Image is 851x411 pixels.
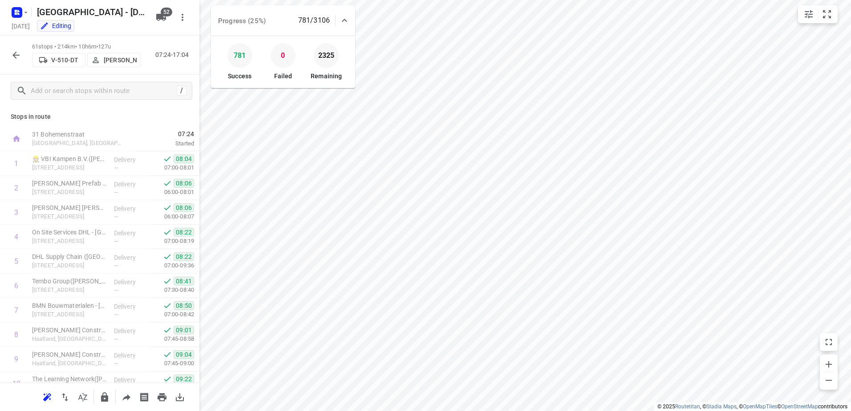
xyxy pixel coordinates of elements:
p: 61 stops • 214km • 10h6m [32,43,141,51]
input: Add or search stops within route [31,84,177,98]
p: Remaining [311,72,342,81]
div: 10 [12,379,20,388]
button: V-510-DT [32,53,85,67]
p: 07:45-08:58 [150,334,194,343]
span: 08:06 [174,203,194,212]
span: Share route [118,392,135,401]
div: 2 [14,184,18,192]
span: Download route [171,392,189,401]
p: Delivery [114,375,147,384]
div: 5 [14,257,18,266]
p: Success [228,72,251,81]
span: Print shipping labels [135,392,153,401]
p: Haatland, [GEOGRAPHIC_DATA] [32,359,107,368]
p: [STREET_ADDRESS] [32,310,107,319]
span: — [114,165,118,171]
p: Delivery [114,155,147,164]
button: Lock route [96,388,113,406]
span: 09:04 [174,350,194,359]
p: 07:24-17:04 [155,50,192,60]
div: Editing [40,21,71,30]
svg: Done [163,301,172,310]
span: 127u [98,43,111,50]
span: 09:22 [174,375,194,383]
div: 3 [14,208,18,217]
p: [PERSON_NAME] [PERSON_NAME][GEOGRAPHIC_DATA]([PERSON_NAME]) [32,203,107,212]
p: Delivery [114,204,147,213]
button: Map settings [800,5,818,23]
svg: Done [163,350,172,359]
svg: Done [163,277,172,286]
p: 07:45-09:00 [150,359,194,368]
h5: [DATE] [8,21,33,31]
svg: Done [163,154,172,163]
p: 👷🏻 VBI Kampen B.V.([PERSON_NAME]) [32,154,107,163]
p: Haatland, [GEOGRAPHIC_DATA] [32,334,107,343]
p: 781 [234,49,246,62]
p: Started [135,139,194,148]
p: Failed [274,72,292,81]
span: Progress (25%) [218,17,266,25]
button: [PERSON_NAME] [87,53,141,67]
p: Stops in route [11,112,189,121]
p: 07:00-08:42 [150,310,194,319]
svg: Done [163,375,172,383]
div: 9 [14,355,18,363]
a: OpenMapTiles [743,403,777,410]
p: 0 [281,49,285,62]
svg: Done [163,179,172,188]
p: Haatlanderdijk 47, Kampen [32,188,107,197]
span: — [114,360,118,367]
div: 1 [14,159,18,168]
span: 08:22 [174,228,194,237]
div: 4 [14,233,18,241]
p: The Learning Network(Marie-José Leeuwenkamp ) [32,375,107,383]
span: Reverse route [56,392,74,401]
span: 08:04 [174,154,194,163]
p: [STREET_ADDRESS] [32,261,107,270]
p: Carlisle Construction Materials B.V. - Kampen - Industrieweg(Gert De boer) [32,326,107,334]
p: 07:00-08:01 [150,163,194,172]
p: Delivery [114,326,147,335]
p: [STREET_ADDRESS] [32,163,107,172]
p: Delivery [114,229,147,238]
p: 31 Bohemenstraat [32,130,125,139]
span: — [114,311,118,318]
p: Delivery [114,253,147,262]
a: OpenStreetMap [781,403,818,410]
p: 781/3106 [298,15,330,26]
span: Reoptimize route [38,392,56,401]
li: © 2025 , © , © © contributors [657,403,847,410]
span: Sort by time window [74,392,92,401]
p: Tembo Group(Arjan Koopman) [32,277,107,286]
p: BMN Bouwmaterialen - Kampen(Alwin Schlepers) [32,301,107,310]
div: 6 [14,282,18,290]
span: 08:50 [174,301,194,310]
p: [STREET_ADDRESS] [32,237,107,246]
div: Progress (25%)781/3106 [211,5,355,36]
p: [PERSON_NAME] [104,56,137,64]
span: — [114,214,118,220]
span: — [114,336,118,342]
span: — [114,262,118,269]
p: Constructieweg 45, Kampen [32,286,107,294]
button: More [174,8,191,26]
h5: [GEOGRAPHIC_DATA] - [DATE] [33,5,149,19]
button: 52 [152,8,170,26]
p: [STREET_ADDRESS] [32,212,107,221]
span: 08:41 [174,277,194,286]
p: 06:00-08:01 [150,188,194,197]
p: Delivery [114,278,147,286]
a: Stadia Maps [706,403,737,410]
p: Delivery [114,180,147,189]
span: 52 [161,8,172,16]
span: Print route [153,392,171,401]
svg: Done [163,203,172,212]
div: 7 [14,306,18,314]
p: 2325 [318,49,334,62]
p: 07:30-08:40 [150,286,194,294]
span: 08:06 [174,179,194,188]
span: — [114,189,118,196]
button: Fit zoom [818,5,836,23]
span: 09:01 [174,326,194,334]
